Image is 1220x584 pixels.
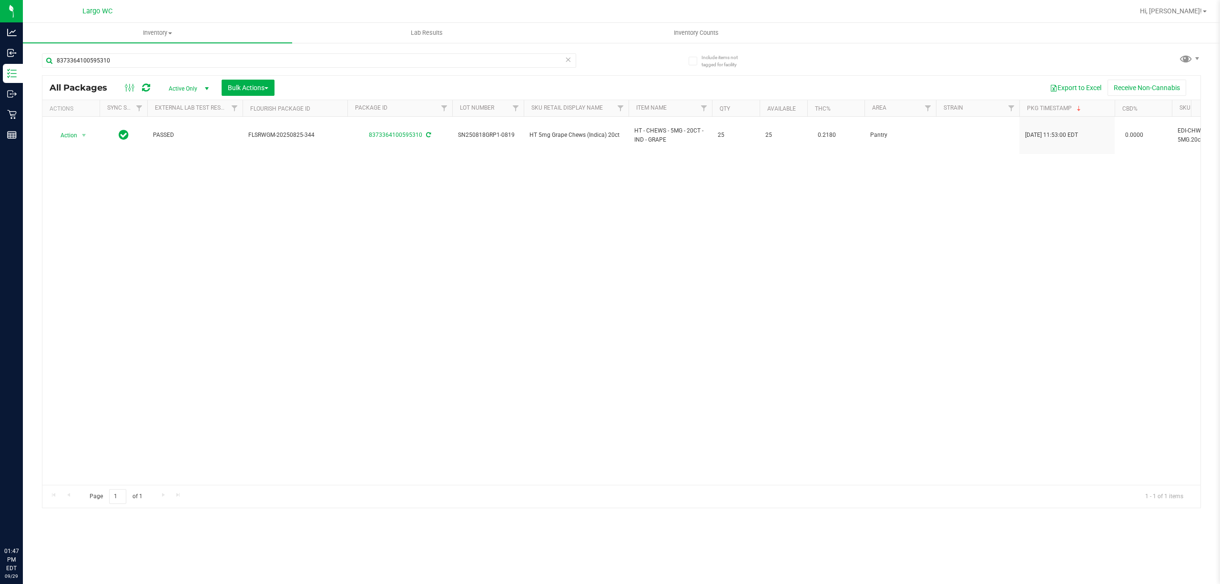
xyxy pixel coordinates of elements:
[718,131,754,140] span: 25
[78,129,90,142] span: select
[248,131,342,140] span: FLSRWGM-20250825-344
[565,53,571,66] span: Clear
[437,100,452,116] a: Filter
[4,573,19,580] p: 09/29
[228,84,268,92] span: Bulk Actions
[458,131,518,140] span: SN250818GRP1-0819
[661,29,732,37] span: Inventory Counts
[634,126,706,144] span: HT - CHEWS - 5MG - 20CT - IND - GRAPE
[920,100,936,116] a: Filter
[425,132,431,138] span: Sync from Compliance System
[119,128,129,142] span: In Sync
[23,29,292,37] span: Inventory
[82,7,112,15] span: Largo WC
[7,69,17,78] inline-svg: Inventory
[720,105,730,112] a: Qty
[153,131,237,140] span: PASSED
[222,80,274,96] button: Bulk Actions
[398,29,456,37] span: Lab Results
[250,105,310,112] a: Flourish Package ID
[1179,104,1190,111] a: SKU
[1120,128,1148,142] span: 0.0000
[4,547,19,573] p: 01:47 PM EDT
[7,48,17,58] inline-svg: Inbound
[1138,489,1191,503] span: 1 - 1 of 1 items
[813,128,841,142] span: 0.2180
[50,105,96,112] div: Actions
[872,104,886,111] a: Area
[355,104,387,111] a: Package ID
[1122,105,1138,112] a: CBD%
[7,110,17,119] inline-svg: Retail
[50,82,117,93] span: All Packages
[508,100,524,116] a: Filter
[696,100,712,116] a: Filter
[10,508,38,536] iframe: Resource center
[815,105,831,112] a: THC%
[1004,100,1019,116] a: Filter
[81,489,150,504] span: Page of 1
[944,104,963,111] a: Strain
[7,28,17,37] inline-svg: Analytics
[460,104,494,111] a: Lot Number
[42,53,576,68] input: Search Package ID, Item Name, SKU, Lot or Part Number...
[132,100,147,116] a: Filter
[155,104,230,111] a: External Lab Test Result
[561,23,831,43] a: Inventory Counts
[870,131,930,140] span: Pantry
[7,89,17,99] inline-svg: Outbound
[292,23,561,43] a: Lab Results
[7,130,17,140] inline-svg: Reports
[1027,105,1083,112] a: Pkg Timestamp
[613,100,629,116] a: Filter
[529,131,623,140] span: HT 5mg Grape Chews (Indica) 20ct
[701,54,749,68] span: Include items not tagged for facility
[28,506,40,518] iframe: Resource center unread badge
[227,100,243,116] a: Filter
[1108,80,1186,96] button: Receive Non-Cannabis
[636,104,667,111] a: Item Name
[1025,131,1078,140] span: [DATE] 11:53:00 EDT
[23,23,292,43] a: Inventory
[109,489,126,504] input: 1
[1044,80,1108,96] button: Export to Excel
[369,132,422,138] a: 8373364100595310
[107,104,144,111] a: Sync Status
[531,104,603,111] a: Sku Retail Display Name
[765,131,802,140] span: 25
[52,129,78,142] span: Action
[1140,7,1202,15] span: Hi, [PERSON_NAME]!
[767,105,796,112] a: Available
